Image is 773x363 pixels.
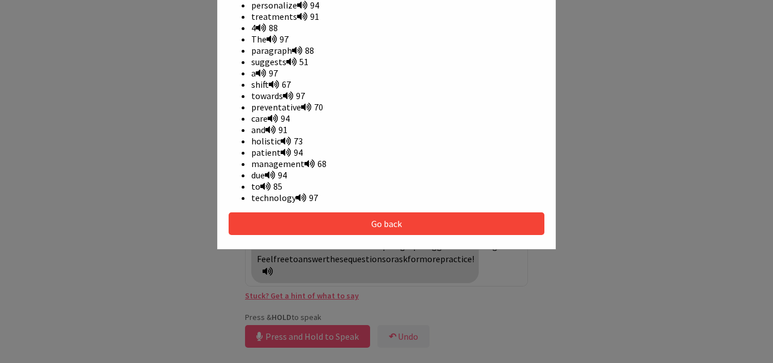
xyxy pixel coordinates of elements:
[251,56,308,67] span: suggests 51
[251,192,318,203] span: technology 97
[251,113,290,124] span: care 94
[251,90,305,101] span: towards 97
[251,169,287,181] span: due 94
[251,101,323,113] span: preventative 70
[251,22,278,33] span: 4 88
[251,11,319,22] span: treatments 91
[251,79,291,90] span: shift 67
[229,212,544,235] button: Go back
[251,158,327,169] span: management 68
[251,33,289,45] span: The 97
[251,45,314,56] span: paragraph 88
[251,135,303,147] span: holistic 73
[251,124,287,135] span: and 91
[251,67,278,79] span: a 97
[251,181,282,192] span: to 85
[251,147,303,158] span: patient 94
